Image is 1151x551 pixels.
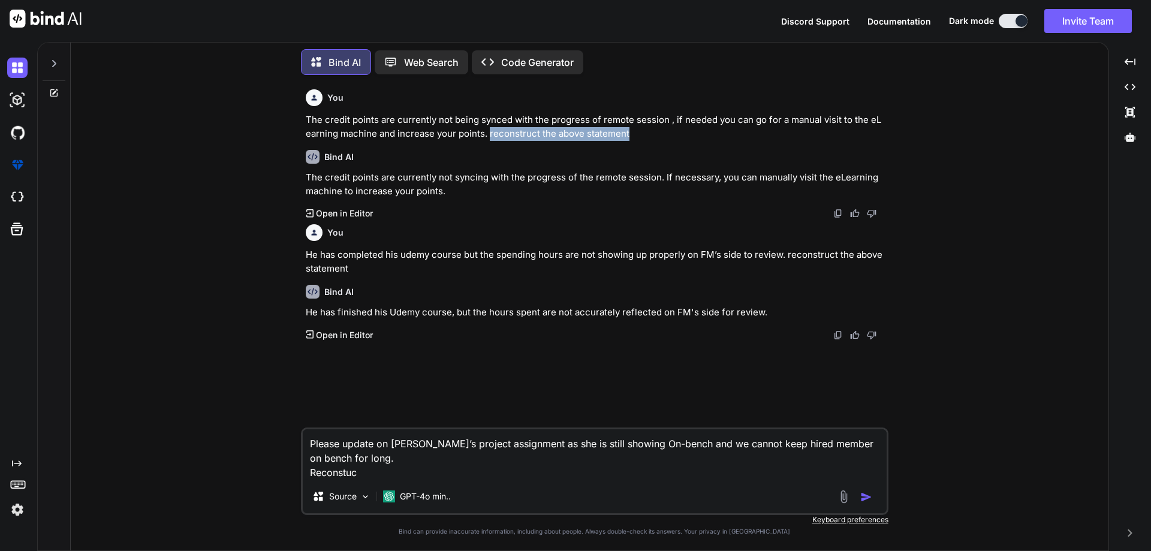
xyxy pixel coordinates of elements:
[400,490,451,502] p: GPT-4o min..
[949,15,994,27] span: Dark mode
[850,209,860,218] img: like
[327,92,344,104] h6: You
[501,55,574,70] p: Code Generator
[850,330,860,340] img: like
[781,16,849,26] span: Discord Support
[329,55,361,70] p: Bind AI
[867,209,876,218] img: dislike
[306,113,886,140] p: The credit points are currently not being synced with the progress of remote session , if needed ...
[383,490,395,502] img: GPT-4o mini
[316,329,373,341] p: Open in Editor
[867,16,931,26] span: Documentation
[1044,9,1132,33] button: Invite Team
[306,306,886,320] p: He has finished his Udemy course, but the hours spent are not accurately reflected on FM's side f...
[837,490,851,504] img: attachment
[781,15,849,28] button: Discord Support
[303,429,887,480] textarea: Please update on [PERSON_NAME]’s project assignment as she is still showing On-bench and we canno...
[324,286,354,298] h6: Bind AI
[7,90,28,110] img: darkAi-studio
[867,330,876,340] img: dislike
[306,171,886,198] p: The credit points are currently not syncing with the progress of the remote session. If necessary...
[833,209,843,218] img: copy
[360,492,370,502] img: Pick Models
[860,491,872,503] img: icon
[306,248,886,275] p: He has completed his udemy course but the spending hours are not showing up properly on FM’s side...
[404,55,459,70] p: Web Search
[329,490,357,502] p: Source
[7,187,28,207] img: cloudideIcon
[7,58,28,78] img: darkChat
[324,151,354,163] h6: Bind AI
[7,155,28,175] img: premium
[10,10,82,28] img: Bind AI
[316,207,373,219] p: Open in Editor
[327,227,344,239] h6: You
[867,15,931,28] button: Documentation
[301,527,888,536] p: Bind can provide inaccurate information, including about people. Always double-check its answers....
[7,122,28,143] img: githubDark
[7,499,28,520] img: settings
[833,330,843,340] img: copy
[301,515,888,525] p: Keyboard preferences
